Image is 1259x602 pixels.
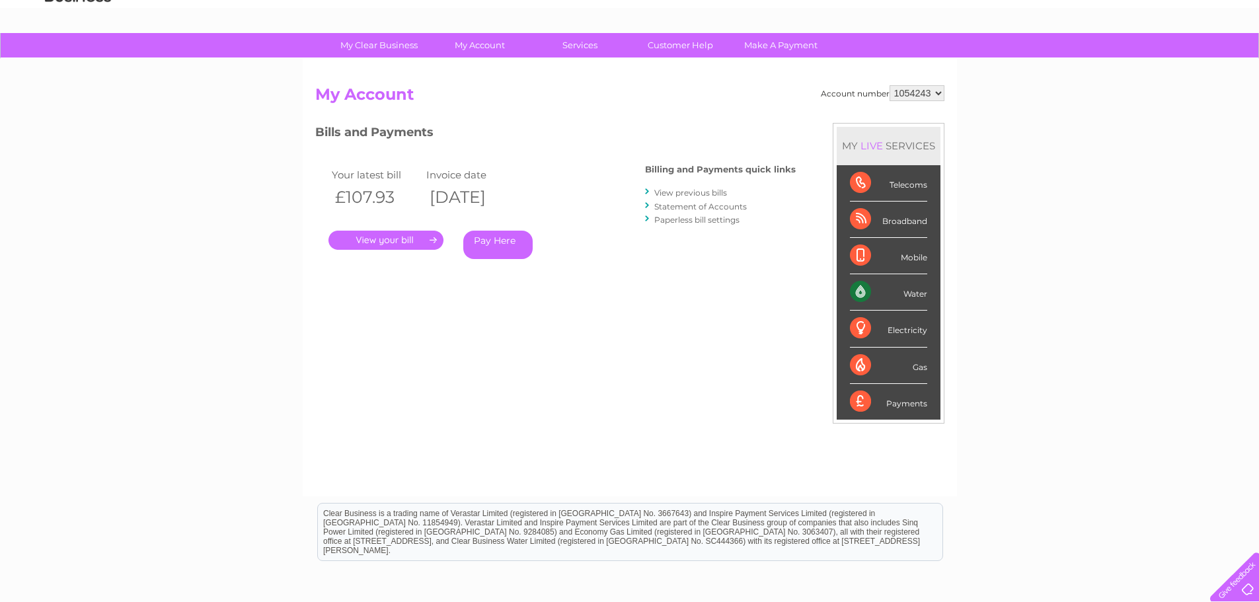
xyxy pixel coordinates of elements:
a: Paperless bill settings [654,215,740,225]
a: Telecoms [1096,56,1136,66]
a: Statement of Accounts [654,202,747,211]
div: Telecoms [850,165,927,202]
a: Log out [1215,56,1246,66]
a: . [328,231,443,250]
div: MY SERVICES [837,127,940,165]
div: Broadband [850,202,927,238]
a: Services [525,33,634,57]
h2: My Account [315,85,944,110]
img: logo.png [44,34,112,75]
td: Invoice date [423,166,518,184]
div: Account number [821,85,944,101]
a: Make A Payment [726,33,835,57]
div: Gas [850,348,927,384]
a: View previous bills [654,188,727,198]
th: [DATE] [423,184,518,211]
div: LIVE [858,139,886,152]
div: Water [850,274,927,311]
td: Your latest bill [328,166,424,184]
a: Water [1026,56,1051,66]
h3: Bills and Payments [315,123,796,146]
a: My Clear Business [324,33,434,57]
a: Blog [1144,56,1163,66]
a: Pay Here [463,231,533,259]
a: 0333 014 3131 [1010,7,1101,23]
a: My Account [425,33,534,57]
a: Contact [1171,56,1203,66]
div: Clear Business is a trading name of Verastar Limited (registered in [GEOGRAPHIC_DATA] No. 3667643... [318,7,942,64]
a: Energy [1059,56,1088,66]
div: Mobile [850,238,927,274]
h4: Billing and Payments quick links [645,165,796,174]
a: Customer Help [626,33,735,57]
div: Electricity [850,311,927,347]
th: £107.93 [328,184,424,211]
div: Payments [850,384,927,420]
